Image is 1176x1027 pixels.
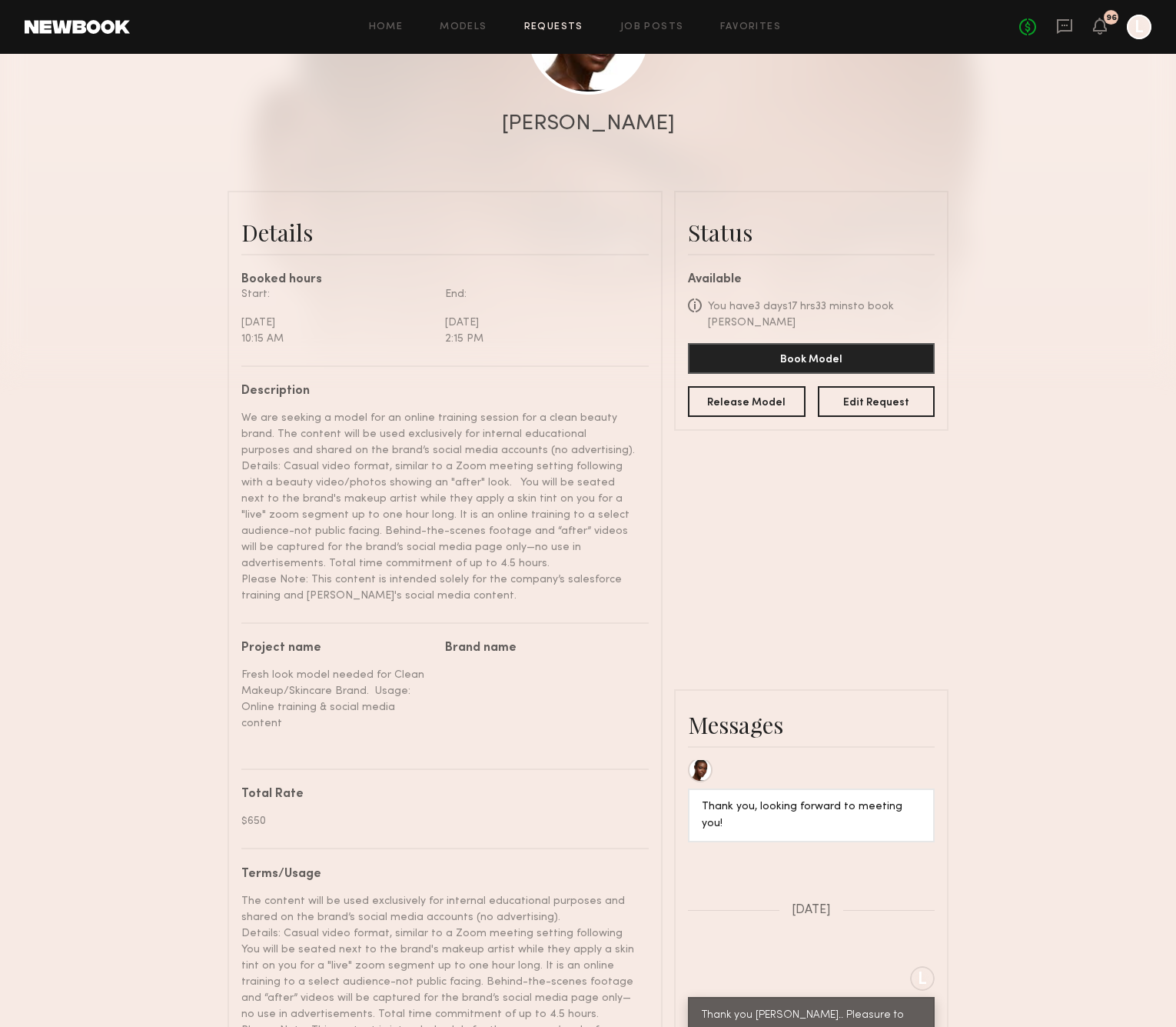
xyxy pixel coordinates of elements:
[241,385,637,398] div: Description
[241,286,434,302] div: Start:
[445,331,637,347] div: 2:15 PM
[688,274,935,286] div: Available
[445,315,637,331] div: [DATE]
[688,386,806,417] button: Release Model
[445,286,637,302] div: End:
[524,22,583,32] a: Requests
[241,274,649,286] div: Booked hours
[241,331,434,347] div: 10:15 AM
[241,813,637,829] div: $650
[688,217,935,248] div: Status
[440,22,487,32] a: Models
[241,410,637,604] div: We are seeking a model for an online training session for a clean beauty brand. The content will ...
[369,22,404,32] a: Home
[792,904,831,917] span: [DATE]
[708,298,935,331] div: You have 3 days 17 hrs 33 mins to book [PERSON_NAME]
[688,709,935,740] div: Messages
[241,789,637,801] div: Total Rate
[445,642,637,655] div: Brand name
[502,113,675,135] div: [PERSON_NAME]
[1106,14,1117,22] div: 96
[702,799,921,834] div: Thank you, looking forward to meeting you!
[241,315,434,331] div: [DATE]
[620,22,684,32] a: Job Posts
[241,667,434,732] div: Fresh look model needed for Clean Makeup/Skincare Brand. Usage: Online training & social media co...
[818,386,935,417] button: Edit Request
[720,22,781,32] a: Favorites
[241,642,434,655] div: Project name
[241,869,637,881] div: Terms/Usage
[1127,15,1151,39] a: L
[241,217,649,248] div: Details
[688,343,935,374] button: Book Model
